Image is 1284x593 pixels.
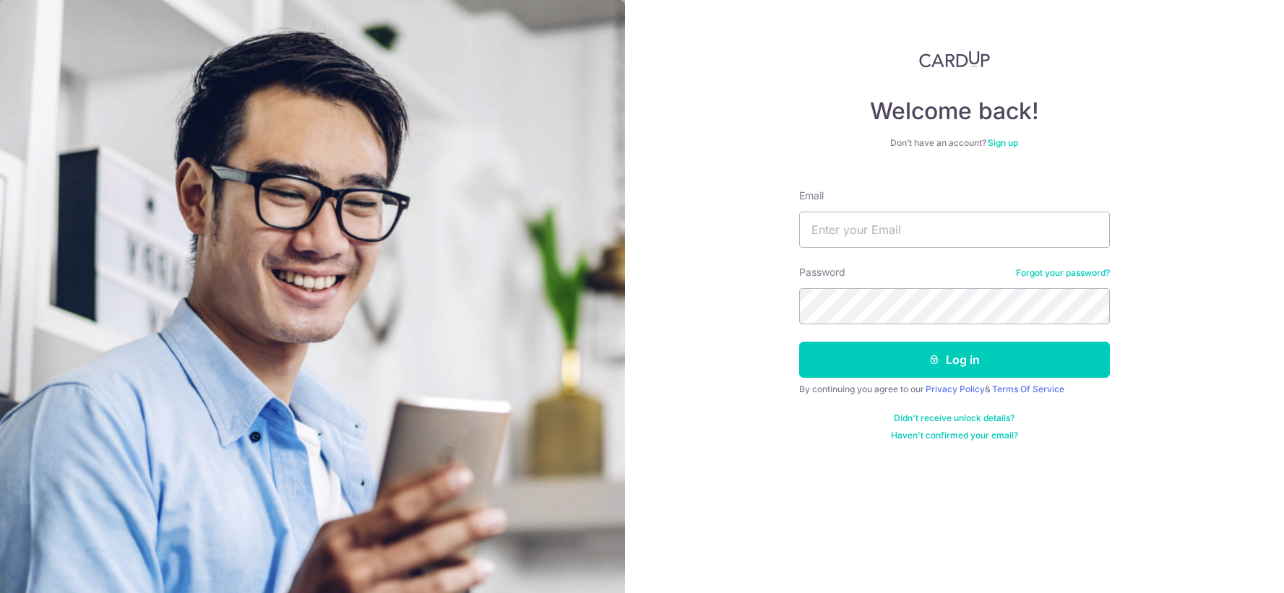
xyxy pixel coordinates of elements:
[926,384,985,394] a: Privacy Policy
[799,189,824,203] label: Email
[894,412,1014,424] a: Didn't receive unlock details?
[799,342,1110,378] button: Log in
[919,51,990,68] img: CardUp Logo
[799,212,1110,248] input: Enter your Email
[891,430,1018,441] a: Haven't confirmed your email?
[799,265,845,280] label: Password
[992,384,1064,394] a: Terms Of Service
[1016,267,1110,279] a: Forgot your password?
[799,97,1110,126] h4: Welcome back!
[988,137,1018,148] a: Sign up
[799,384,1110,395] div: By continuing you agree to our &
[799,137,1110,149] div: Don’t have an account?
